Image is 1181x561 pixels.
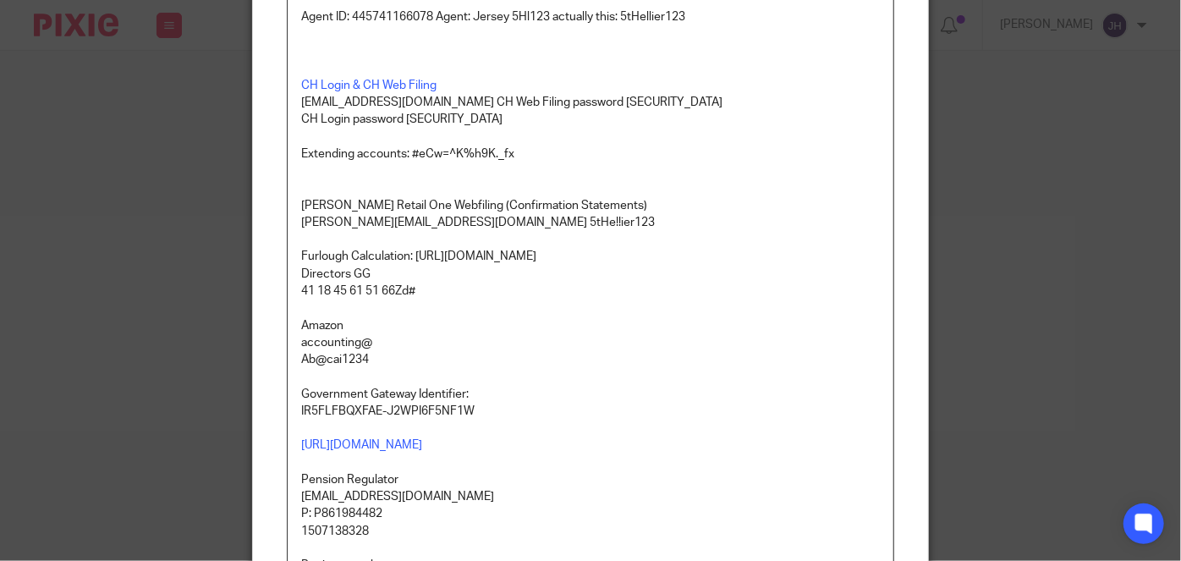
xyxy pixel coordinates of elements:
[301,248,880,265] p: Furlough Calculation: [URL][DOMAIN_NAME]
[301,266,880,300] p: Directors GG 41 18 45 61 51 66 Zd#
[301,471,880,488] p: Pension Regulator
[301,351,880,368] p: Ab@cai1234
[301,439,422,451] a: [URL][DOMAIN_NAME]
[301,505,880,522] p: P: P861984482
[301,386,880,421] p: Government Gateway Identifier: IR5FLFBQXFAE-J2WPI6F5NF1W
[301,197,880,214] p: [PERSON_NAME] Retail One Webfiling (Confirmation Statements)
[301,80,437,91] a: CH Login & CH Web Filing
[301,8,880,25] p: Agent ID: 445741166078 Agent: Jersey 5Hl123 actually this: 5tHellier123
[301,523,880,540] p: 1507138328
[301,214,880,231] p: [PERSON_NAME][EMAIL_ADDRESS][DOMAIN_NAME] 5tHe!!ier123
[301,111,880,128] p: CH Login password [SECURITY_DATA]
[301,146,880,162] p: Extending accounts: #eCw=^K%h9K._fx
[301,488,880,505] p: [EMAIL_ADDRESS][DOMAIN_NAME]
[301,317,880,334] p: Amazon
[301,94,880,111] p: [EMAIL_ADDRESS][DOMAIN_NAME] CH Web Filing password [SECURITY_DATA]
[301,334,880,351] p: accounting@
